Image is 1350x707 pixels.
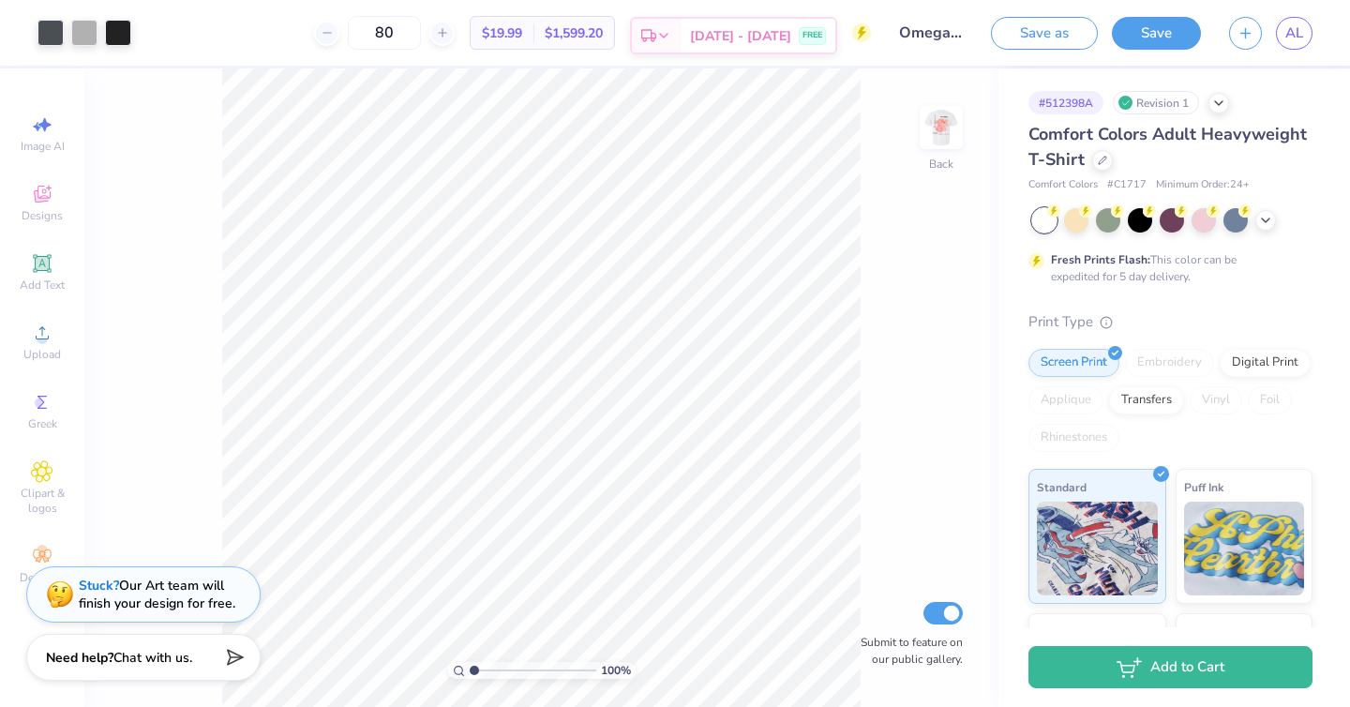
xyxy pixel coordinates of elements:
[1156,177,1250,193] span: Minimum Order: 24 +
[348,16,421,50] input: – –
[1107,177,1147,193] span: # C1717
[20,278,65,293] span: Add Text
[46,649,113,667] strong: Need help?
[28,416,57,431] span: Greek
[1276,17,1312,50] a: AL
[1112,17,1201,50] button: Save
[1037,622,1083,641] span: Neon Ink
[885,14,977,52] input: Untitled Design
[1028,646,1312,688] button: Add to Cart
[545,23,603,43] span: $1,599.20
[1125,349,1214,377] div: Embroidery
[850,634,963,668] label: Submit to feature on our public gallery.
[991,17,1098,50] button: Save as
[23,347,61,362] span: Upload
[79,577,119,594] strong: Stuck?
[1028,311,1312,333] div: Print Type
[1037,502,1158,595] img: Standard
[1051,252,1150,267] strong: Fresh Prints Flash:
[922,109,960,146] img: Back
[22,208,63,223] span: Designs
[690,26,791,46] span: [DATE] - [DATE]
[1184,477,1223,497] span: Puff Ink
[21,139,65,154] span: Image AI
[113,649,192,667] span: Chat with us.
[1190,386,1242,414] div: Vinyl
[1028,91,1103,114] div: # 512398A
[1028,123,1307,171] span: Comfort Colors Adult Heavyweight T-Shirt
[601,662,631,679] span: 100 %
[482,23,522,43] span: $19.99
[20,570,65,585] span: Decorate
[1184,622,1295,641] span: Metallic & Glitter Ink
[802,29,822,42] span: FREE
[929,156,953,173] div: Back
[1109,386,1184,414] div: Transfers
[1285,23,1303,44] span: AL
[1028,177,1098,193] span: Comfort Colors
[1051,251,1282,285] div: This color can be expedited for 5 day delivery.
[1248,386,1292,414] div: Foil
[1028,424,1119,452] div: Rhinestones
[1028,386,1103,414] div: Applique
[1220,349,1311,377] div: Digital Print
[9,486,75,516] span: Clipart & logos
[1184,502,1305,595] img: Puff Ink
[1113,91,1199,114] div: Revision 1
[79,577,235,612] div: Our Art team will finish your design for free.
[1028,349,1119,377] div: Screen Print
[1037,477,1087,497] span: Standard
